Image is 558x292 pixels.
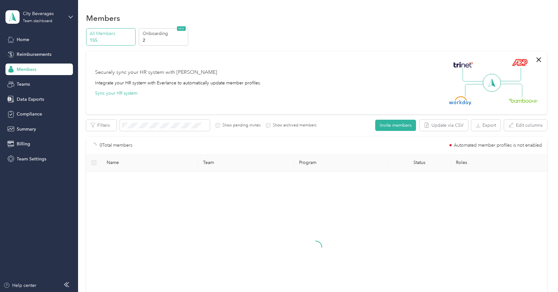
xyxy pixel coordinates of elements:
h1: Members [86,15,120,21]
div: Integrate your HR system with Everlance to automatically update member profiles. [95,80,261,86]
th: Name [102,154,198,172]
label: Show archived members [270,123,316,128]
span: Reimbursements [17,51,51,58]
iframe: Everlance-gr Chat Button Frame [522,256,558,292]
button: Export [471,120,500,131]
button: Invite members [375,120,416,131]
p: All Members [90,30,133,37]
span: Billing [17,141,30,147]
p: 155 [90,37,133,44]
div: Securely sync your HR system with [PERSON_NAME] [95,69,217,76]
img: Line Right Down [500,84,522,98]
span: Home [17,36,29,43]
span: Teams [17,81,30,88]
button: Sync your HR system [95,90,137,97]
span: Compliance [17,111,42,117]
label: Show pending invites [220,123,261,128]
span: NEW [177,26,186,31]
p: Onboarding [143,30,186,37]
button: Filters [86,120,117,131]
img: Workday [449,96,472,105]
img: ADP [512,59,527,66]
span: Name [107,160,193,165]
th: Program [294,154,388,172]
span: Members [17,66,36,73]
img: Line Left Up [463,68,485,82]
span: Summary [17,126,36,133]
div: City Beverages [23,10,63,17]
div: Team dashboard [23,19,52,23]
span: Automated member profiles is not enabled [454,143,542,148]
img: Trinet [452,60,474,69]
button: Help center [4,282,36,289]
p: 0 Total members [100,142,132,149]
span: Data Exports [17,96,44,103]
button: Update via CSV [420,120,468,131]
img: Line Right Up [499,68,521,82]
p: 2 [143,37,186,44]
img: Line Left Down [465,84,487,97]
button: Edit columns [504,120,547,131]
th: Team [198,154,294,172]
span: Team Settings [17,156,46,162]
th: Status [388,154,451,172]
img: BambooHR [509,98,538,103]
th: Roles [451,154,547,172]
